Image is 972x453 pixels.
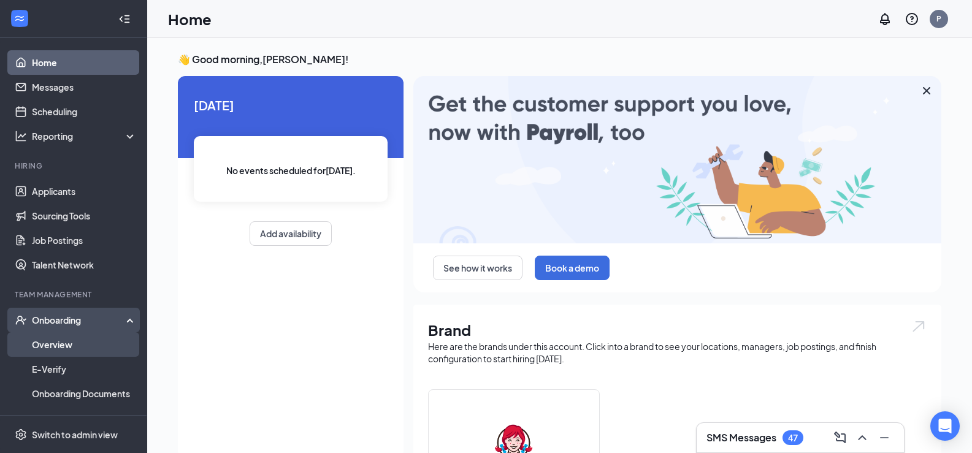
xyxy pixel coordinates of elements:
[32,314,126,326] div: Onboarding
[32,381,137,406] a: Onboarding Documents
[855,430,870,445] svg: ChevronUp
[428,340,927,365] div: Here are the brands under this account. Click into a brand to see your locations, managers, job p...
[15,428,27,441] svg: Settings
[194,96,388,115] span: [DATE]
[32,99,137,124] a: Scheduling
[32,204,137,228] a: Sourcing Tools
[32,75,137,99] a: Messages
[936,13,941,24] div: P
[535,256,610,280] button: Book a demo
[32,228,137,253] a: Job Postings
[32,50,137,75] a: Home
[226,164,356,177] span: No events scheduled for [DATE] .
[15,314,27,326] svg: UserCheck
[178,53,941,66] h3: 👋 Good morning, [PERSON_NAME] !
[911,319,927,333] img: open.6027fd2a22e1237b5b06.svg
[168,9,212,29] h1: Home
[15,130,27,142] svg: Analysis
[905,12,919,26] svg: QuestionInfo
[15,289,134,300] div: Team Management
[788,433,798,443] div: 47
[830,428,850,447] button: ComposeMessage
[930,411,960,441] div: Open Intercom Messenger
[13,12,26,25] svg: WorkstreamLogo
[433,256,522,280] button: See how it works
[428,319,927,340] h1: Brand
[15,161,134,171] div: Hiring
[32,428,118,441] div: Switch to admin view
[413,76,941,243] img: payroll-large.gif
[250,221,332,246] button: Add availability
[32,357,137,381] a: E-Verify
[32,130,137,142] div: Reporting
[852,428,872,447] button: ChevronUp
[32,406,137,430] a: Activity log
[706,431,776,444] h3: SMS Messages
[32,332,137,357] a: Overview
[118,13,131,25] svg: Collapse
[877,430,892,445] svg: Minimize
[919,83,934,98] svg: Cross
[833,430,848,445] svg: ComposeMessage
[32,179,137,204] a: Applicants
[32,253,137,277] a: Talent Network
[878,12,892,26] svg: Notifications
[874,428,894,447] button: Minimize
